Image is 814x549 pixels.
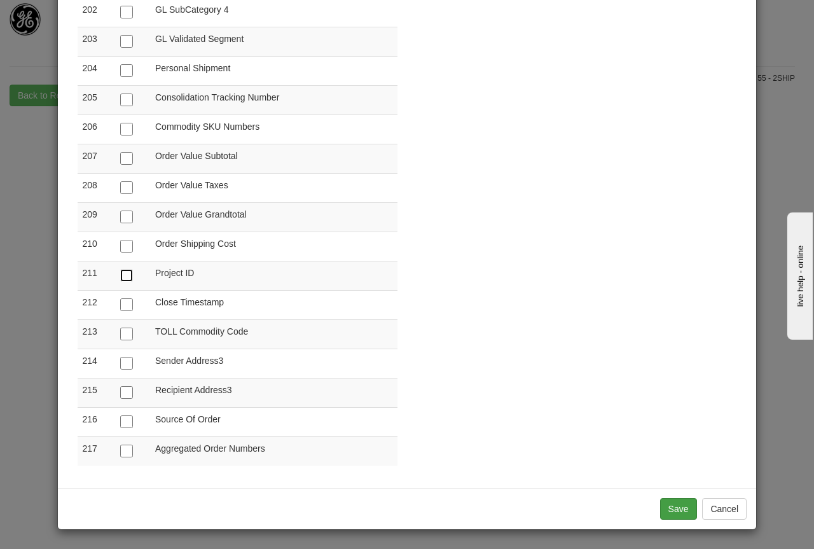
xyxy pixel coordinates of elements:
td: 217 [78,436,116,466]
td: Sender Address3 [150,349,397,378]
div: live help - online [10,11,118,20]
td: Personal Shipment [150,56,397,85]
td: 215 [78,378,116,407]
td: Order Shipping Cost [150,232,397,261]
td: Close Timestamp [150,290,397,319]
td: Consolidation Tracking Number [150,85,397,115]
td: TOLL Commodity Code [150,319,397,349]
td: GL Validated Segment [150,27,397,56]
td: 207 [78,144,116,173]
button: Save [660,498,697,520]
td: 211 [78,261,116,290]
td: Recipient Address3 [150,378,397,407]
td: Source Of Order [150,407,397,436]
button: Cancel [702,498,747,520]
td: Order Value Subtotal [150,144,397,173]
td: 216 [78,407,116,436]
iframe: chat widget [785,209,813,339]
td: Commodity SKU Numbers [150,115,397,144]
td: 209 [78,202,116,232]
td: 204 [78,56,116,85]
td: Order Value Grandtotal [150,202,397,232]
td: 203 [78,27,116,56]
td: 208 [78,173,116,202]
td: Aggregated Order Numbers [150,436,397,466]
td: 212 [78,290,116,319]
td: 205 [78,85,116,115]
td: 206 [78,115,116,144]
td: 214 [78,349,116,378]
td: Order Value Taxes [150,173,397,202]
td: 213 [78,319,116,349]
td: Project ID [150,261,397,290]
td: 210 [78,232,116,261]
